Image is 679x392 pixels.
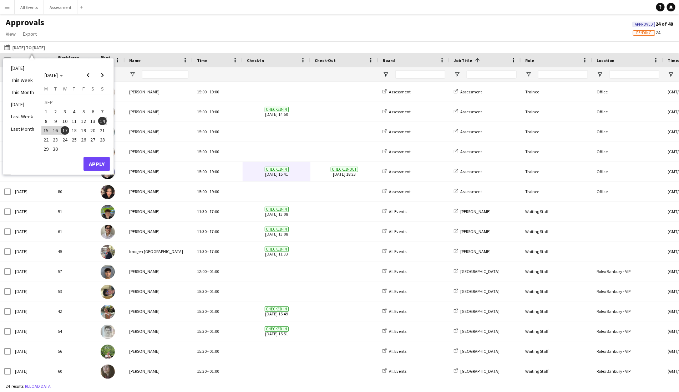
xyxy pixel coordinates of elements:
[41,116,51,125] button: 08-09-2025
[51,126,60,135] button: 16-09-2025
[209,289,219,294] span: 01:00
[454,329,500,334] a: [GEOGRAPHIC_DATA]
[79,108,88,116] span: 5
[331,167,358,172] span: Checked-out
[454,189,482,194] a: Assessment
[11,262,54,281] div: [DATE]
[98,126,107,135] button: 21-09-2025
[98,126,107,135] span: 21
[41,135,51,144] button: 22-09-2025
[60,126,70,135] button: 17-09-2025
[61,108,69,116] span: 3
[265,247,289,252] span: Checked-in
[125,341,193,361] div: [PERSON_NAME]
[389,209,406,214] span: All Events
[101,86,104,92] span: S
[70,135,78,144] span: 25
[82,86,85,92] span: F
[454,109,482,114] a: Assessment
[79,116,88,125] button: 12-09-2025
[95,68,110,82] button: Next month
[592,262,664,281] div: Rolex Banbury - VIP
[79,135,88,144] span: 26
[7,74,39,86] li: This Week
[125,222,193,241] div: [PERSON_NAME]
[42,145,50,154] span: 29
[42,135,50,144] span: 22
[125,122,193,141] div: [PERSON_NAME]
[125,142,193,161] div: [PERSON_NAME]
[538,70,588,79] input: Role Filter Input
[592,122,664,141] div: Office
[197,329,207,334] span: 15:30
[597,71,603,78] button: Open Filter Menu
[54,341,96,361] div: 56
[247,321,306,341] span: [DATE] 15:51
[51,145,60,154] span: 30
[11,301,54,321] div: [DATE]
[454,169,482,174] a: Assessment
[454,269,500,274] a: [GEOGRAPHIC_DATA]
[41,126,51,135] button: 15-09-2025
[125,182,193,201] div: [PERSON_NAME]
[460,189,482,194] span: Assessment
[209,249,219,254] span: 17:00
[521,182,592,201] div: Trainee
[454,309,500,314] a: [GEOGRAPHIC_DATA]
[382,71,389,78] button: Open Filter Menu
[668,71,674,78] button: Open Filter Menu
[521,361,592,381] div: Waiting Staff
[197,269,207,274] span: 12:00
[98,135,107,144] span: 28
[54,282,96,301] div: 53
[6,31,16,37] span: View
[389,109,411,114] span: Assessment
[101,325,115,339] img: Lorant Kiraly
[70,108,78,116] span: 4
[197,58,207,63] span: Time
[197,309,207,314] span: 15:30
[460,249,491,254] span: [PERSON_NAME]
[460,229,491,234] span: [PERSON_NAME]
[60,107,70,116] button: 03-09-2025
[454,229,491,234] a: [PERSON_NAME]
[382,229,406,234] a: All Events
[382,349,406,354] a: All Events
[247,162,306,181] span: [DATE] 15:41
[389,169,411,174] span: Assessment
[7,86,39,98] li: This Month
[81,68,95,82] button: Previous month
[197,109,207,114] span: 15:00
[125,262,193,281] div: [PERSON_NAME]
[51,126,60,135] span: 16
[454,58,472,63] span: Job Title
[382,149,411,154] a: Assessment
[609,70,659,79] input: Location Filter Input
[389,149,411,154] span: Assessment
[389,249,406,254] span: All Events
[382,289,406,294] a: All Events
[61,126,69,135] span: 17
[265,107,289,112] span: Checked-in
[42,69,66,82] button: Choose month and year
[460,349,500,354] span: [GEOGRAPHIC_DATA]
[265,306,289,312] span: Checked-in
[460,169,482,174] span: Assessment
[207,289,209,294] span: -
[51,135,60,144] span: 23
[460,289,500,294] span: [GEOGRAPHIC_DATA]
[98,108,107,116] span: 7
[98,116,107,125] button: 14-09-2025
[460,149,482,154] span: Assessment
[521,341,592,361] div: Waiting Staff
[460,329,500,334] span: [GEOGRAPHIC_DATA]
[265,207,289,212] span: Checked-in
[389,129,411,134] span: Assessment
[51,107,60,116] button: 02-09-2025
[61,135,69,144] span: 24
[101,55,112,66] span: Photo
[382,249,406,254] a: All Events
[125,242,193,261] div: Imogen [GEOGRAPHIC_DATA]
[63,86,67,92] span: W
[209,229,219,234] span: 17:00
